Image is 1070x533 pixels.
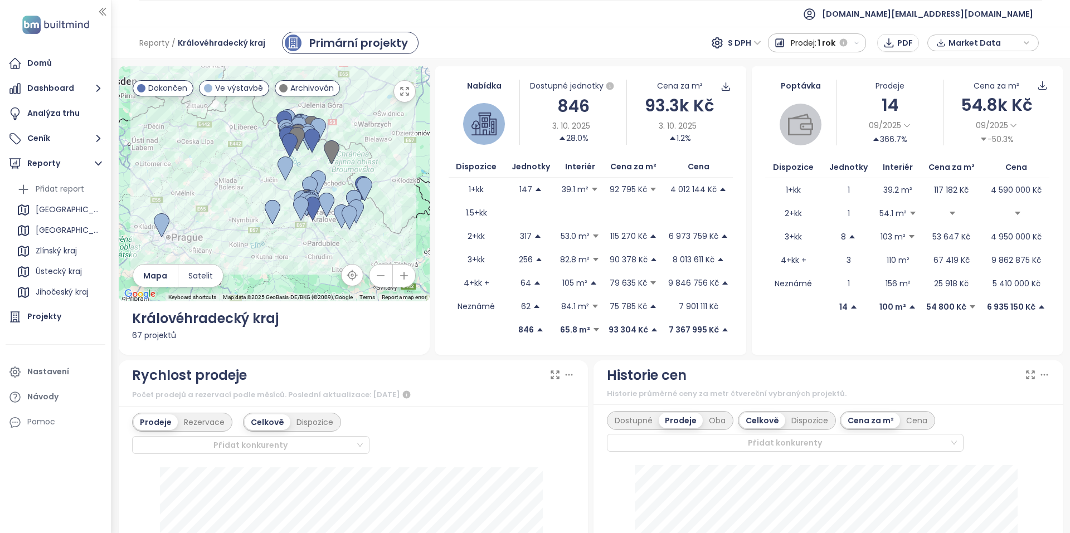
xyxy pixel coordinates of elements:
[841,231,846,243] p: 8
[879,301,906,313] p: 100 m²
[721,326,729,334] span: caret-up
[6,52,105,75] a: Domů
[650,256,658,263] span: caret-up
[609,324,648,336] p: 93 304 Kč
[669,230,718,242] p: 6 973 759 Kč
[765,225,821,248] td: 3+kk
[36,223,100,237] div: [GEOGRAPHIC_DATA]
[649,185,657,193] span: caret-down
[290,414,339,430] div: Dispozice
[382,294,426,300] a: Report a map error
[536,326,544,334] span: caret-up
[592,232,600,240] span: caret-down
[649,232,657,240] span: caret-up
[36,244,77,258] div: Zlínský kraj
[848,207,850,219] p: 1
[668,277,719,289] p: 9 846 756 Kč
[926,301,966,313] p: 54 800 Kč
[934,184,969,196] p: 117 182 Kč
[533,279,541,287] span: caret-up
[562,277,587,289] p: 105 m²
[36,265,82,278] div: Ústecký kraj
[607,365,687,386] div: Historie cen
[562,183,588,195] p: 39.1 m²
[560,253,590,266] p: 82.8 m²
[561,230,590,242] p: 53.0 m²
[703,413,732,428] div: Oba
[900,413,933,428] div: Cena
[969,303,976,311] span: caret-down
[848,277,850,290] p: 1
[983,157,1050,178] th: Cena
[121,287,158,301] a: Open this area in Google Maps (opens a new window)
[822,157,876,178] th: Jednotky
[909,209,917,217] span: caret-down
[449,201,504,224] td: 1.5+kk
[6,386,105,408] a: Návody
[627,92,733,119] div: 93.3k Kč
[133,265,178,287] button: Mapa
[14,242,103,260] div: Zlínský kraj
[850,303,858,311] span: caret-up
[991,184,1042,196] p: 4 590 000 Kč
[520,230,532,242] p: 317
[987,301,1035,313] p: 6 935 150 Kč
[717,256,724,263] span: caret-up
[908,303,916,311] span: caret-up
[534,185,542,193] span: caret-up
[139,33,169,53] span: Reporty
[6,361,105,383] a: Nastavení
[6,128,105,150] button: Ceník
[740,413,785,428] div: Celkově
[822,1,1033,27] span: [DOMAIN_NAME][EMAIL_ADDRESS][DOMAIN_NAME]
[879,207,907,219] p: 54.1 m²
[842,413,900,428] div: Cena za m²
[19,13,93,36] img: logo
[168,294,216,301] button: Keyboard shortcuts
[520,80,626,93] div: Dostupné jednotky
[521,277,531,289] p: 64
[669,134,677,142] span: caret-up
[943,92,1049,118] div: 54.8k Kč
[143,270,167,282] span: Mapa
[669,132,691,144] div: 1.2%
[14,263,103,281] div: Ústecký kraj
[591,185,599,193] span: caret-down
[6,77,105,100] button: Dashboard
[14,201,103,219] div: [GEOGRAPHIC_DATA]
[991,254,1041,266] p: 9 862 875 Kč
[449,80,520,92] div: Nabídka
[679,300,718,312] p: 7 901 111 Kč
[558,134,566,142] span: caret-up
[665,156,733,178] th: Cena
[6,306,105,328] a: Projekty
[837,80,943,92] div: Prodeje
[991,231,1042,243] p: 4 950 000 Kč
[932,231,970,243] p: 53 647 Kč
[132,365,247,386] div: Rychlost prodeje
[449,178,504,201] td: 1+kk
[215,82,263,94] span: Ve výstavbě
[847,254,851,266] p: 3
[765,80,836,92] div: Poptávka
[610,300,647,312] p: 75 785 Kč
[791,33,816,53] span: Prodej:
[148,82,187,94] span: Dokončen
[521,300,531,312] p: 62
[650,326,658,334] span: caret-up
[6,411,105,433] div: Pomoc
[590,279,597,287] span: caret-up
[504,156,558,178] th: Jednotky
[877,34,919,52] button: PDF
[765,248,821,272] td: 4+kk +
[14,222,103,239] div: [GEOGRAPHIC_DATA]
[993,277,1040,290] p: 5 410 000 Kč
[178,265,223,287] button: Satelit
[591,302,599,310] span: caret-down
[172,33,176,53] span: /
[839,301,848,313] p: 14
[934,277,969,290] p: 25 918 Kč
[557,156,602,178] th: Interiér
[178,33,265,53] span: Královéhradecký kraj
[920,157,983,178] th: Cena za m²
